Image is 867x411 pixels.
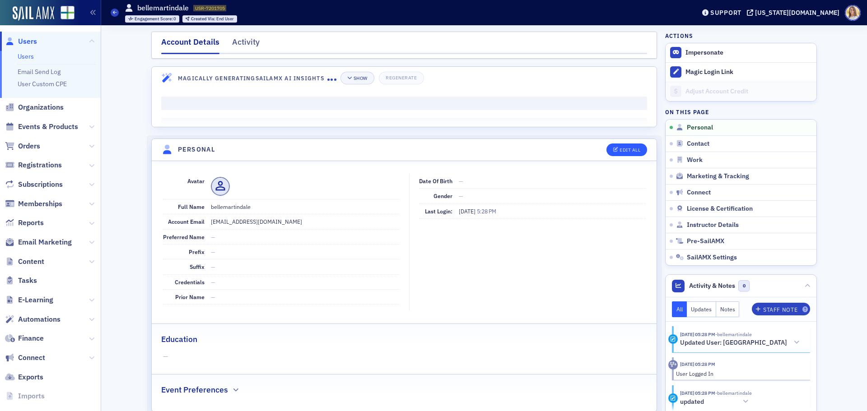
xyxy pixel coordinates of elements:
[5,218,44,228] a: Reports
[5,353,45,363] a: Connect
[354,76,368,81] div: Show
[676,369,804,378] div: User Logged In
[715,390,752,396] span: bellemartindale
[390,102,418,117] button: View
[13,6,54,21] img: SailAMX
[137,3,189,13] h1: bellemartindale
[687,124,713,132] span: Personal
[5,314,61,324] a: Automations
[211,278,215,286] span: —
[18,391,45,401] span: Imports
[715,331,752,337] span: bellemartindale
[161,333,197,345] h2: Education
[18,52,34,60] a: Users
[18,353,45,363] span: Connect
[425,208,452,215] span: Last Login:
[687,156,703,164] span: Work
[5,257,44,267] a: Content
[5,391,45,401] a: Imports
[135,17,177,22] div: 0
[433,192,452,199] span: Gender
[178,203,205,210] span: Full Name
[18,37,37,46] span: Users
[211,214,400,229] dd: [EMAIL_ADDRESS][DOMAIN_NAME]
[135,16,174,22] span: Engagement Score :
[211,293,215,300] span: —
[672,301,687,317] button: All
[687,140,709,148] span: Contact
[5,333,44,343] a: Finance
[685,68,812,76] div: Magic Login Link
[666,62,816,82] button: Magic Login Link
[687,205,753,213] span: License & Certification
[211,263,215,270] span: —
[189,248,205,255] span: Prefix
[187,177,205,185] span: Avatar
[606,143,647,156] button: Edit All
[18,80,67,88] a: User Custom CPE
[680,361,715,367] time: 8/7/2025 05:28 PM
[755,9,839,17] div: [US_STATE][DOMAIN_NAME]
[18,141,40,151] span: Orders
[763,307,797,312] div: Staff Note
[747,9,843,16] button: [US_STATE][DOMAIN_NAME]
[680,339,787,347] h5: Updated User: [GEOGRAPHIC_DATA]
[685,88,812,96] div: Adjust Account Credit
[175,278,205,286] span: Credentials
[340,72,374,84] button: Show
[680,338,803,347] button: Updated User: [GEOGRAPHIC_DATA]
[620,148,640,152] div: Edit All
[163,352,646,361] span: —
[18,218,44,228] span: Reports
[459,208,477,215] span: [DATE]
[680,390,715,396] time: 8/7/2025 05:28 PM
[687,172,749,180] span: Marketing & Tracking
[685,49,723,57] button: Impersonate
[716,301,740,317] button: Notes
[5,295,53,305] a: E-Learning
[687,301,716,317] button: Updates
[18,257,44,267] span: Content
[752,303,810,315] button: Staff Note
[5,180,63,189] a: Subscriptions
[687,237,724,245] span: Pre-SailAMX
[668,334,678,344] div: Activity
[379,72,424,84] button: Regenerate
[477,208,496,215] span: 5:28 PM
[5,122,78,132] a: Events & Products
[190,263,205,270] span: Suffix
[18,102,64,112] span: Organizations
[666,82,816,101] a: Adjust Account Credit
[18,160,62,170] span: Registrations
[5,276,37,286] a: Tasks
[710,9,741,17] div: Support
[18,333,44,343] span: Finance
[18,180,63,189] span: Subscriptions
[175,293,205,300] span: Prior Name
[18,68,61,76] a: Email Send Log
[211,199,400,214] dd: bellemartindale
[18,372,43,382] span: Exports
[18,122,78,132] span: Events & Products
[687,189,711,197] span: Connect
[161,36,219,54] div: Account Details
[161,384,228,396] h2: Event Preferences
[680,397,752,406] button: updated
[665,108,817,116] h4: On this page
[163,233,205,240] span: Preferred Name
[18,295,53,305] span: E-Learning
[459,177,463,185] span: —
[680,398,704,406] h5: updated
[178,74,327,82] h4: Magically Generating SailAMX AI Insights
[61,6,75,20] img: SailAMX
[668,360,678,369] div: Activity
[125,15,180,23] div: Engagement Score: 0
[5,160,62,170] a: Registrations
[5,199,62,209] a: Memberships
[178,145,215,154] h4: Personal
[195,5,225,11] span: USR-7201705
[5,237,72,247] a: Email Marketing
[18,314,61,324] span: Automations
[687,221,739,229] span: Instructor Details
